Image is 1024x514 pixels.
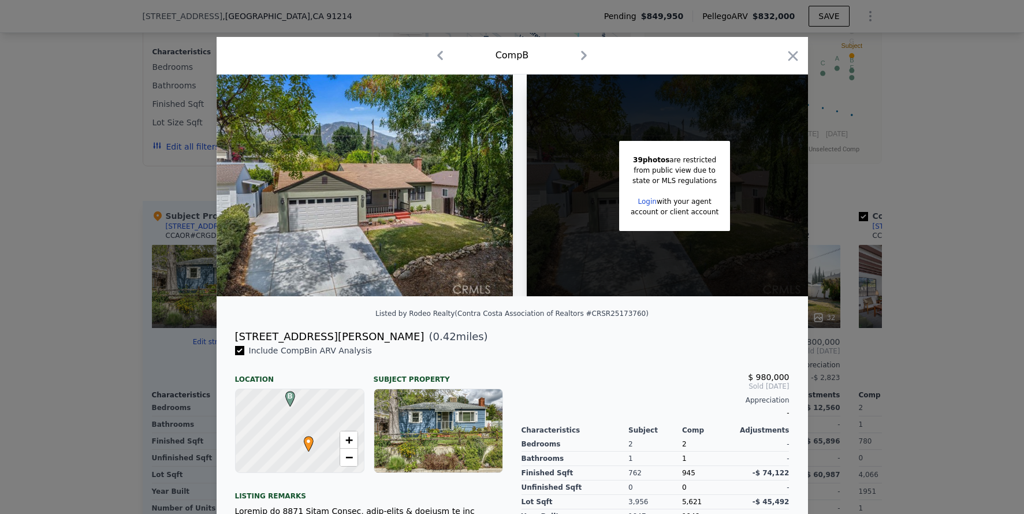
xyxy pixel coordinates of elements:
a: Zoom in [340,431,358,449]
div: Bathrooms [522,452,629,466]
span: 2 [682,440,687,448]
div: [STREET_ADDRESS][PERSON_NAME] [235,329,425,345]
div: 2 [628,437,682,452]
div: Location [235,366,364,384]
div: Characteristics [522,426,629,435]
div: Listing remarks [235,482,503,501]
span: 945 [682,469,695,477]
a: Zoom out [340,449,358,466]
div: Subject [628,426,682,435]
div: 1 [628,452,682,466]
span: 5,621 [682,498,702,506]
span: with your agent [657,198,712,206]
div: Unfinished Sqft [522,481,629,495]
span: + [345,433,352,447]
span: 0 [682,483,687,491]
a: Login [638,198,657,206]
span: ( miles) [425,329,488,345]
div: - [736,437,790,452]
div: 0 [628,481,682,495]
div: B [282,391,289,398]
div: 762 [628,466,682,481]
div: Bedrooms [522,437,629,452]
div: - [736,481,790,495]
div: state or MLS regulations [631,176,718,186]
span: 39 photos [633,156,669,164]
img: Property Img [217,75,513,296]
div: - [736,452,790,466]
span: $ 980,000 [748,373,789,382]
div: Adjustments [736,426,790,435]
div: Appreciation [522,396,790,405]
span: Include Comp B in ARV Analysis [244,346,377,355]
span: • [301,433,316,450]
div: 3,956 [628,495,682,509]
div: Finished Sqft [522,466,629,481]
div: Lot Sqft [522,495,629,509]
div: 1 [682,452,736,466]
span: 0.42 [433,330,456,342]
span: -$ 74,122 [753,469,790,477]
div: Comp B [496,49,529,62]
div: • [301,436,308,443]
span: Sold [DATE] [522,382,790,391]
span: − [345,450,352,464]
div: Comp [682,426,736,435]
div: Subject Property [374,366,503,384]
div: from public view due to [631,165,718,176]
span: B [282,391,298,401]
span: -$ 45,492 [753,498,790,506]
div: account or client account [631,207,718,217]
div: - [522,405,790,421]
div: Listed by Rodeo Realty (Contra Costa Association of Realtors #CRSR25173760) [375,310,649,318]
div: are restricted [631,155,718,165]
